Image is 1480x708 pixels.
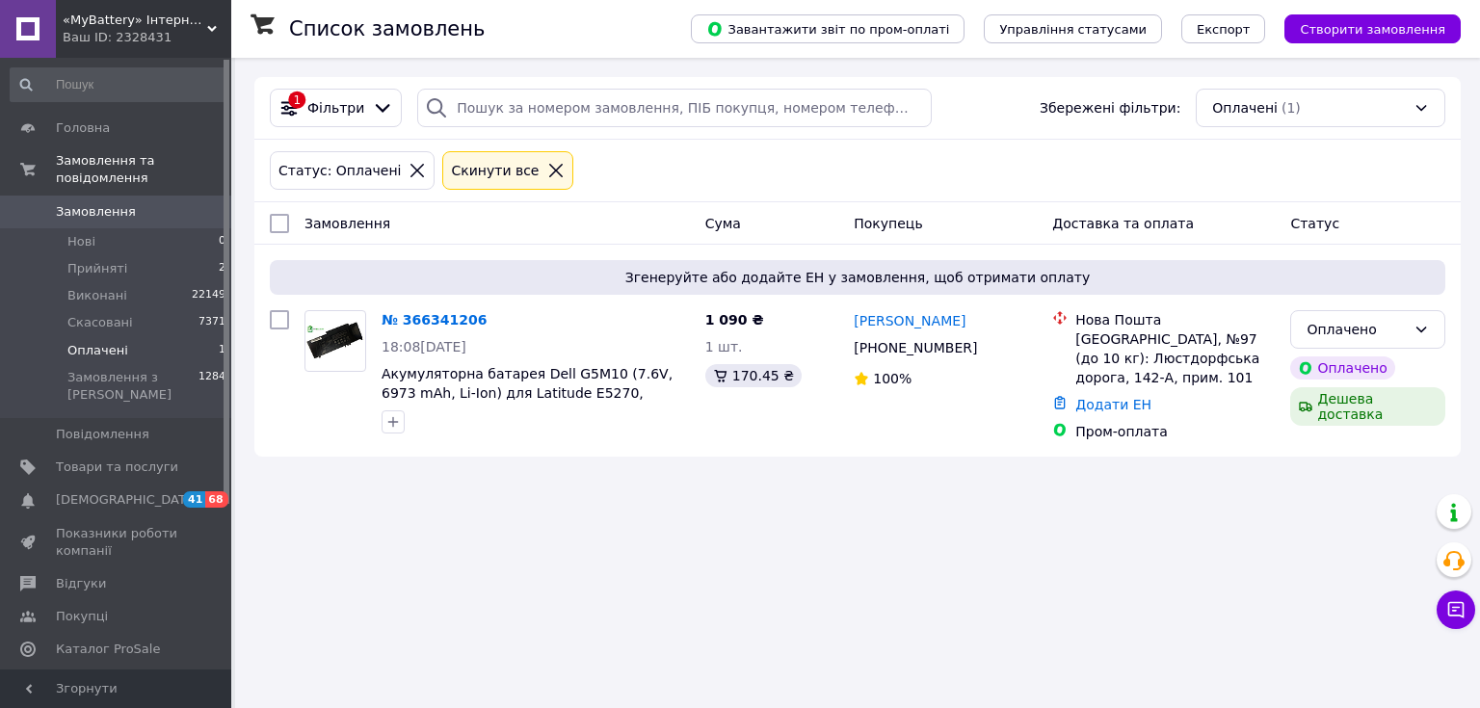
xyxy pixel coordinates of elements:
[417,89,931,127] input: Пошук за номером замовлення, ПІБ покупця, номером телефону, Email, номером накладної
[10,67,227,102] input: Пошук
[705,312,764,328] span: 1 090 ₴
[67,260,127,277] span: Прийняті
[56,608,108,625] span: Покупці
[1075,310,1275,329] div: Нова Пошта
[854,216,922,231] span: Покупець
[56,203,136,221] span: Замовлення
[1290,356,1394,380] div: Оплачено
[382,366,673,420] a: Акумуляторна батарея Dell G5M10 (7.6V, 6973 mAh, Li-Ion) для Latitude E5270, E5450
[691,14,965,43] button: Завантажити звіт по пром-оплаті
[1197,22,1251,37] span: Експорт
[192,287,225,304] span: 22149
[1212,98,1278,118] span: Оплачені
[705,339,743,354] span: 1 шт.
[289,17,485,40] h1: Список замовлень
[198,314,225,331] span: 7371
[219,233,225,250] span: 0
[1437,590,1475,629] button: Чат з покупцем
[999,22,1147,37] span: Управління статусами
[854,340,977,355] span: [PHONE_NUMBER]
[56,459,178,476] span: Товари та послуги
[56,525,178,560] span: Показники роботи компанії
[307,98,364,118] span: Фільтри
[67,342,128,359] span: Оплачені
[67,287,127,304] span: Виконані
[277,268,1438,287] span: Згенеруйте або додайте ЕН у замовлення, щоб отримати оплату
[1307,319,1406,340] div: Оплачено
[705,364,802,387] div: 170.45 ₴
[305,322,365,360] img: Фото товару
[63,12,207,29] span: «MyBattery» Інтернет-магазин
[205,491,227,508] span: 68
[56,491,198,509] span: [DEMOGRAPHIC_DATA]
[67,369,198,404] span: Замовлення з [PERSON_NAME]
[63,29,231,46] div: Ваш ID: 2328431
[1290,216,1339,231] span: Статус
[984,14,1162,43] button: Управління статусами
[1284,14,1461,43] button: Створити замовлення
[183,491,205,508] span: 41
[275,160,405,181] div: Статус: Оплачені
[304,216,390,231] span: Замовлення
[873,371,912,386] span: 100%
[198,369,225,404] span: 1284
[1290,387,1445,426] div: Дешева доставка
[1300,22,1445,37] span: Створити замовлення
[1181,14,1266,43] button: Експорт
[447,160,542,181] div: Cкинути все
[56,641,160,658] span: Каталог ProSale
[56,575,106,592] span: Відгуки
[304,310,366,372] a: Фото товару
[1040,98,1180,118] span: Збережені фільтри:
[854,311,965,330] a: [PERSON_NAME]
[219,260,225,277] span: 2
[705,216,741,231] span: Cума
[67,314,133,331] span: Скасовані
[67,233,95,250] span: Нові
[1075,397,1151,412] a: Додати ЕН
[1075,422,1275,441] div: Пром-оплата
[219,342,225,359] span: 1
[382,312,487,328] a: № 366341206
[56,426,149,443] span: Повідомлення
[706,20,949,38] span: Завантажити звіт по пром-оплаті
[1265,20,1461,36] a: Створити замовлення
[382,339,466,354] span: 18:08[DATE]
[1282,100,1301,116] span: (1)
[56,152,231,187] span: Замовлення та повідомлення
[1075,329,1275,387] div: [GEOGRAPHIC_DATA], №97 (до 10 кг): Люстдорфська дорога, 142-А, прим. 101
[1052,216,1194,231] span: Доставка та оплата
[56,119,110,137] span: Головна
